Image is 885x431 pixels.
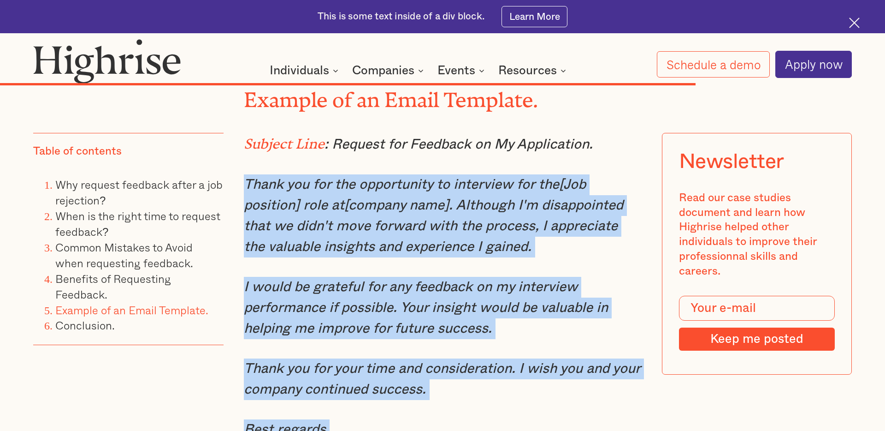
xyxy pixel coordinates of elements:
input: Keep me posted [679,328,835,351]
input: Your e-mail [679,296,835,321]
img: Highrise logo [33,39,181,84]
a: Example of an Email Template. [55,301,208,318]
div: Individuals [270,65,329,76]
div: Table of contents [33,144,122,159]
div: Read our case studies document and learn how Highrise helped other individuals to improve their p... [679,191,835,279]
a: Schedule a demo [657,51,770,78]
em: I would be grateful for any feedback on my interview performance if possible. Your insight would ... [244,280,608,335]
form: Modal Form [679,296,835,351]
div: Companies [352,65,414,76]
a: Benefits of Requesting Feedback. [55,269,171,302]
div: Events [437,65,475,76]
a: Why request feedback after a job rejection? [55,176,223,209]
a: When is the right time to request feedback? [55,207,220,240]
a: Apply now [775,51,852,78]
div: This is some text inside of a div block. [318,10,485,24]
a: Learn More [501,6,567,27]
div: Resources [498,65,569,76]
img: Cross icon [849,18,860,28]
a: Conclusion. [55,317,115,334]
em: : Request for Feedback on My Application. [324,138,593,151]
em: Subject Line [244,136,325,145]
div: Individuals [270,65,341,76]
em: Thank you for your time and consideration. I wish you and your company continued success. [244,362,640,396]
div: Companies [352,65,426,76]
em: Thank you for the opportunity to interview for the[Job position] role at[company name]. Although ... [244,178,623,254]
div: Resources [498,65,557,76]
div: Newsletter [679,150,785,174]
div: Events [437,65,487,76]
h2: Example of an Email Template. [244,83,642,107]
a: Common Mistakes to Avoid when requesting feedback. [55,239,193,271]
